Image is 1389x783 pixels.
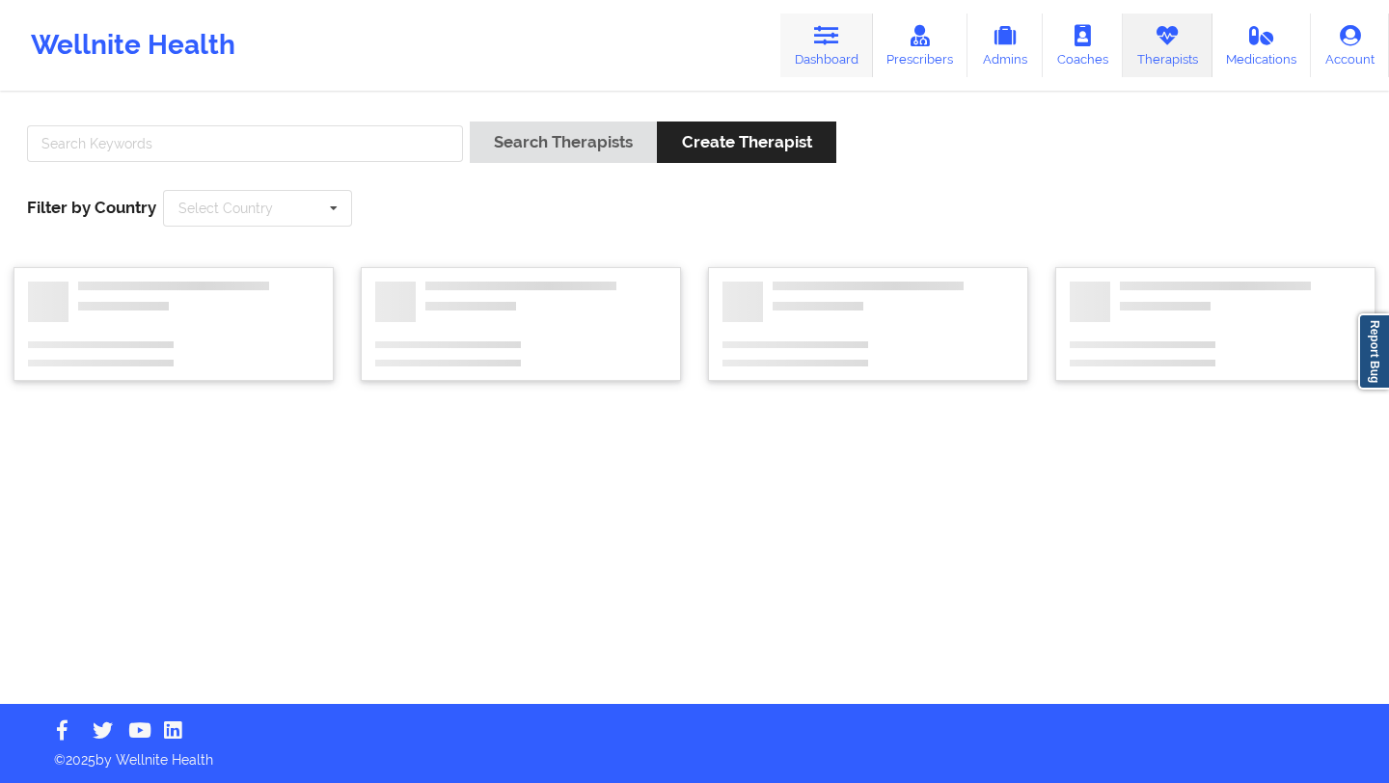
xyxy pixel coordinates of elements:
a: Prescribers [873,13,968,77]
a: Therapists [1123,13,1212,77]
a: Coaches [1043,13,1123,77]
p: © 2025 by Wellnite Health [41,737,1348,769]
a: Dashboard [780,13,873,77]
a: Account [1311,13,1389,77]
input: Search Keywords [27,125,463,162]
button: Create Therapist [657,121,835,163]
div: Select Country [178,202,273,215]
a: Admins [967,13,1043,77]
button: Search Therapists [470,121,657,163]
a: Medications [1212,13,1312,77]
span: Filter by Country [27,198,156,217]
a: Report Bug [1358,313,1389,390]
